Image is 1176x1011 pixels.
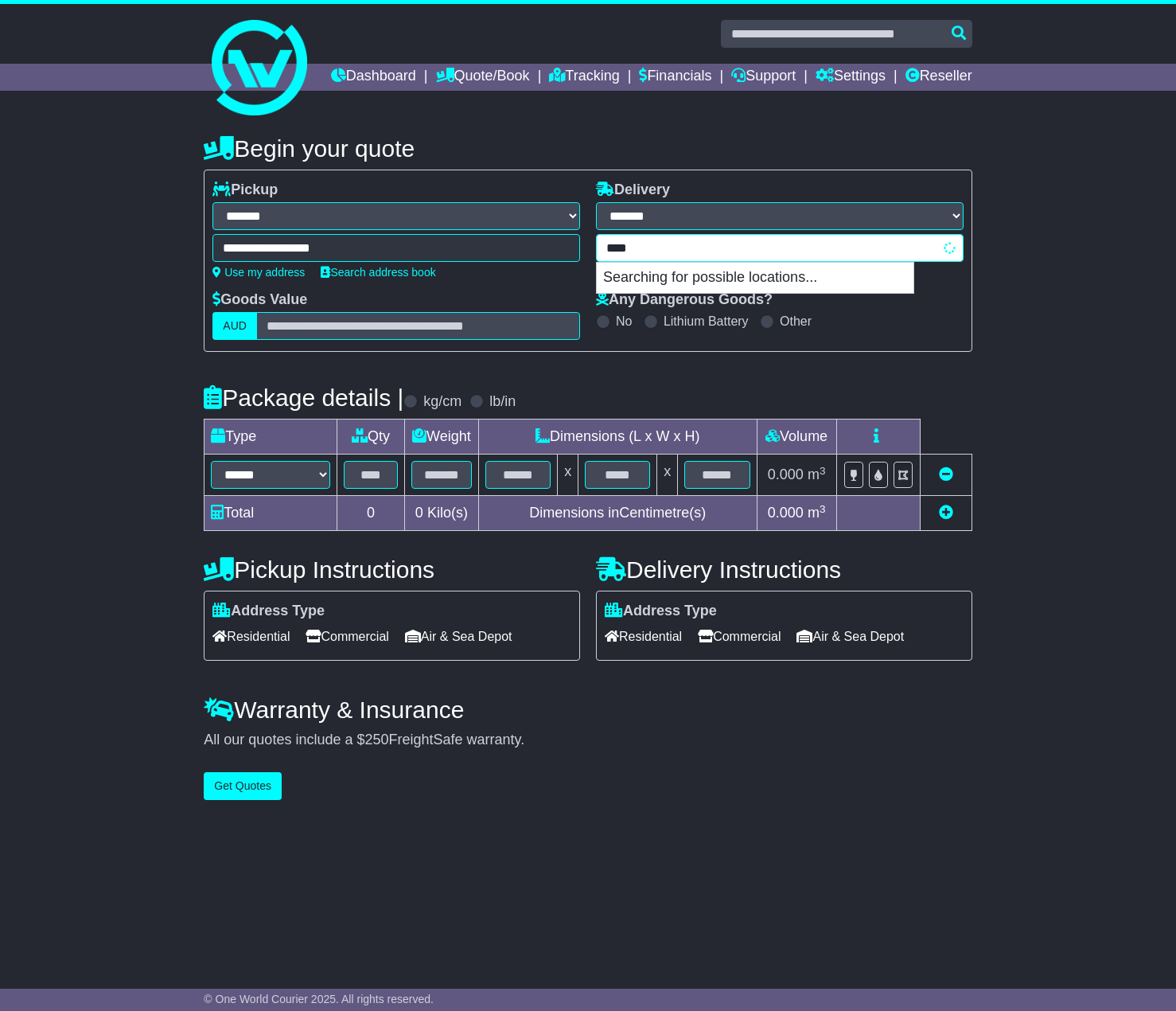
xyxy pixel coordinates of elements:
a: Remove this item [939,466,953,482]
h4: Begin your quote [204,135,972,162]
h4: Package details | [204,384,403,411]
span: 0 [415,505,423,521]
h4: Delivery Instructions [596,556,972,583]
td: Volume [757,420,836,455]
label: AUD [212,312,257,340]
span: Commercial [306,624,388,649]
span: Residential [212,624,290,649]
label: Pickup [212,182,278,199]
label: kg/cm [423,393,461,411]
p: Searching for possible locations... [597,263,913,293]
span: m [808,466,826,482]
h4: Warranty & Insurance [204,697,972,723]
div: All our quotes include a $ FreightSafe warranty. [204,732,972,749]
td: x [558,455,578,496]
span: 0.000 [768,466,804,482]
span: 0.000 [768,505,804,521]
label: Any Dangerous Goods? [596,291,773,309]
span: m [808,505,826,521]
td: Dimensions (L x W x H) [478,420,757,455]
label: Address Type [212,603,325,620]
label: Delivery [596,182,670,199]
td: Dimensions in Centimetre(s) [478,496,757,531]
td: 0 [337,496,405,531]
td: Total [204,496,337,531]
sup: 3 [820,503,826,515]
a: Dashboard [331,64,416,91]
span: 250 [364,732,388,748]
label: Address Type [605,603,717,620]
span: Air & Sea Depot [405,624,512,649]
td: x [657,455,678,496]
a: Search address book [321,266,435,279]
label: No [616,314,632,329]
a: Quote/Book [436,64,530,91]
typeahead: Please provide city [596,234,964,262]
span: © One World Courier 2025. All rights reserved. [204,993,434,1005]
span: Air & Sea Depot [796,624,904,649]
label: Lithium Battery [664,314,749,329]
span: Commercial [698,624,781,649]
button: Get Quotes [204,772,282,800]
a: Settings [816,64,886,91]
span: Residential [605,624,682,649]
a: Tracking [549,64,619,91]
td: Weight [404,420,478,455]
a: Support [731,64,796,91]
a: Reseller [905,64,972,91]
label: Goods Value [212,291,307,309]
a: Financials [639,64,711,91]
h4: Pickup Instructions [204,556,580,583]
label: lb/in [489,393,516,411]
a: Use my address [212,266,305,279]
label: Other [780,314,812,329]
td: Qty [337,420,405,455]
td: Kilo(s) [404,496,478,531]
a: Add new item [939,505,953,521]
td: Type [204,420,337,455]
sup: 3 [820,465,826,477]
